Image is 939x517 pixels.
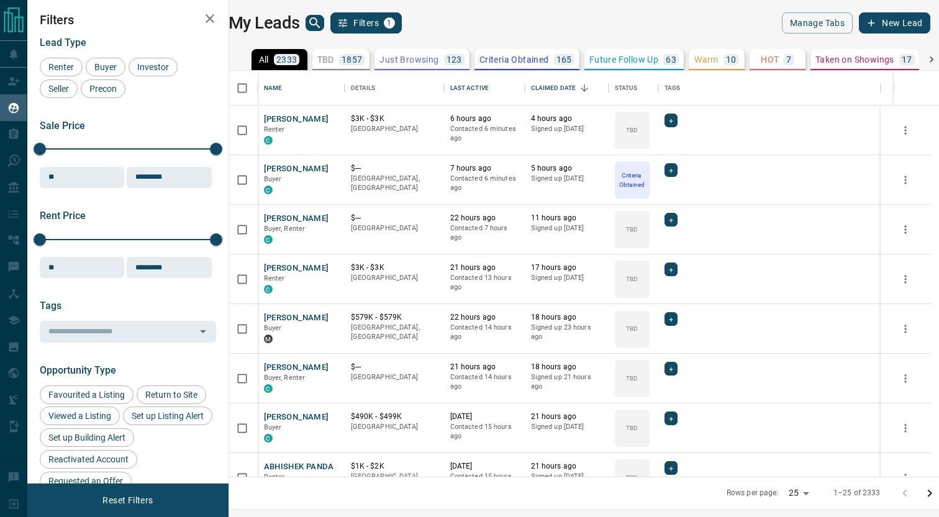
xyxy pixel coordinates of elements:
[264,312,329,324] button: [PERSON_NAME]
[444,71,525,106] div: Last Active
[531,71,576,106] div: Claimed Date
[44,390,129,400] span: Favourited a Listing
[330,12,402,34] button: Filters1
[40,407,120,425] div: Viewed a Listing
[450,174,519,193] p: Contacted 6 minutes ago
[40,58,83,76] div: Renter
[815,55,894,64] p: Taken on Showings
[86,58,125,76] div: Buyer
[44,454,133,464] span: Reactivated Account
[669,114,673,127] span: +
[264,274,285,282] span: Renter
[896,220,915,239] button: more
[626,125,638,135] p: TBD
[351,174,438,193] p: [GEOGRAPHIC_DATA], [GEOGRAPHIC_DATA]
[626,324,638,333] p: TBD
[669,263,673,276] span: +
[90,62,121,72] span: Buyer
[626,423,638,433] p: TBD
[127,411,208,421] span: Set up Listing Alert
[556,55,572,64] p: 165
[896,469,915,487] button: more
[342,55,363,64] p: 1857
[351,163,438,174] p: $---
[351,422,438,432] p: [GEOGRAPHIC_DATA]
[669,412,673,425] span: +
[264,136,273,145] div: condos.ca
[137,385,206,404] div: Return to Site
[726,55,737,64] p: 10
[450,114,519,124] p: 6 hours ago
[450,223,519,243] p: Contacted 7 hours ago
[665,163,678,177] div: +
[129,58,178,76] div: Investor
[896,171,915,189] button: more
[351,71,376,106] div: Details
[665,114,678,127] div: +
[351,461,438,472] p: $1K - $2K
[40,79,78,98] div: Seller
[531,323,602,342] p: Signed up 23 hours ago
[896,419,915,438] button: more
[264,175,282,183] span: Buyer
[665,312,678,326] div: +
[665,411,678,425] div: +
[40,472,132,490] div: Requested an Offer
[479,55,549,64] p: Criteria Obtained
[450,362,519,372] p: 21 hours ago
[264,163,329,175] button: [PERSON_NAME]
[264,285,273,294] div: condos.ca
[531,472,602,482] p: Signed up [DATE]
[85,84,121,94] span: Precon
[665,263,678,276] div: +
[896,270,915,289] button: more
[264,384,273,393] div: condos.ca
[194,323,212,340] button: Open
[531,163,602,174] p: 5 hours ago
[351,223,438,233] p: [GEOGRAPHIC_DATA]
[531,174,602,184] p: Signed up [DATE]
[531,114,602,124] p: 4 hours ago
[264,434,273,443] div: condos.ca
[450,124,519,143] p: Contacted 6 minutes ago
[264,263,329,274] button: [PERSON_NAME]
[761,55,779,64] p: HOT
[531,263,602,273] p: 17 hours ago
[531,411,602,422] p: 21 hours ago
[450,472,519,491] p: Contacted 15 hours ago
[525,71,609,106] div: Claimed Date
[784,484,814,502] div: 25
[531,362,602,372] p: 18 hours ago
[351,114,438,124] p: $3K - $3K
[786,55,791,64] p: 7
[626,374,638,383] p: TBD
[345,71,444,106] div: Details
[669,164,673,176] span: +
[44,476,127,486] span: Requested an Offer
[615,71,638,106] div: Status
[44,411,116,421] span: Viewed a Listing
[531,461,602,472] p: 21 hours ago
[896,121,915,140] button: more
[531,124,602,134] p: Signed up [DATE]
[626,225,638,234] p: TBD
[258,71,345,106] div: Name
[385,19,394,27] span: 1
[609,71,658,106] div: Status
[531,422,602,432] p: Signed up [DATE]
[264,423,282,431] span: Buyer
[259,55,269,64] p: All
[665,213,678,227] div: +
[264,411,329,423] button: [PERSON_NAME]
[450,163,519,174] p: 7 hours ago
[133,62,173,72] span: Investor
[351,411,438,422] p: $490K - $499K
[40,210,86,222] span: Rent Price
[264,186,273,194] div: condos.ca
[626,274,638,284] p: TBD
[450,312,519,323] p: 22 hours ago
[351,124,438,134] p: [GEOGRAPHIC_DATA]
[669,462,673,474] span: +
[40,12,216,27] h2: Filters
[727,488,779,498] p: Rows per page:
